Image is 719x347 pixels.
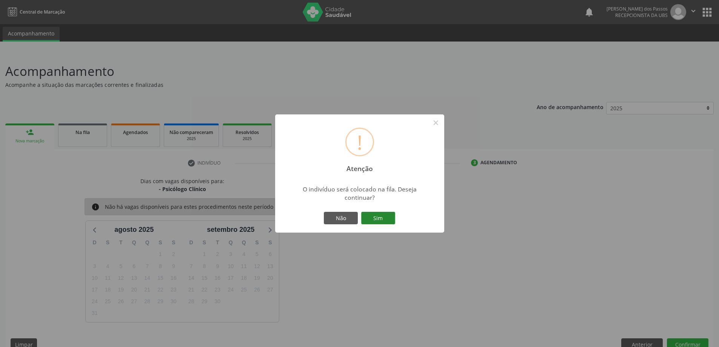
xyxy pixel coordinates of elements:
[324,212,358,225] button: Não
[361,212,395,225] button: Sim
[293,185,426,202] div: O indivíduo será colocado na fila. Deseja continuar?
[357,129,362,155] div: !
[340,159,379,173] h2: Atenção
[430,116,442,129] button: Close this dialog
